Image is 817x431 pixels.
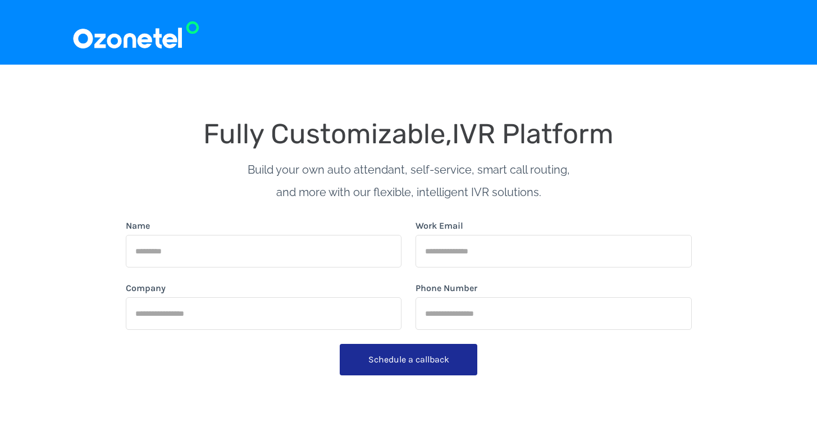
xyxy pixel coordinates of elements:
label: Work Email [416,219,463,233]
span: Fully Customizable, [203,117,452,150]
span: Schedule a callback [368,354,449,365]
span: and more with our flexible, intelligent IVR solutions. [276,185,541,199]
form: form [126,219,692,389]
button: Schedule a callback [340,344,477,375]
label: Company [126,282,166,295]
label: Phone Number [416,282,477,295]
span: Build your own auto attendant, self-service, smart call routing, [248,163,570,176]
label: Name [126,219,150,233]
span: IVR Platform [452,117,614,150]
